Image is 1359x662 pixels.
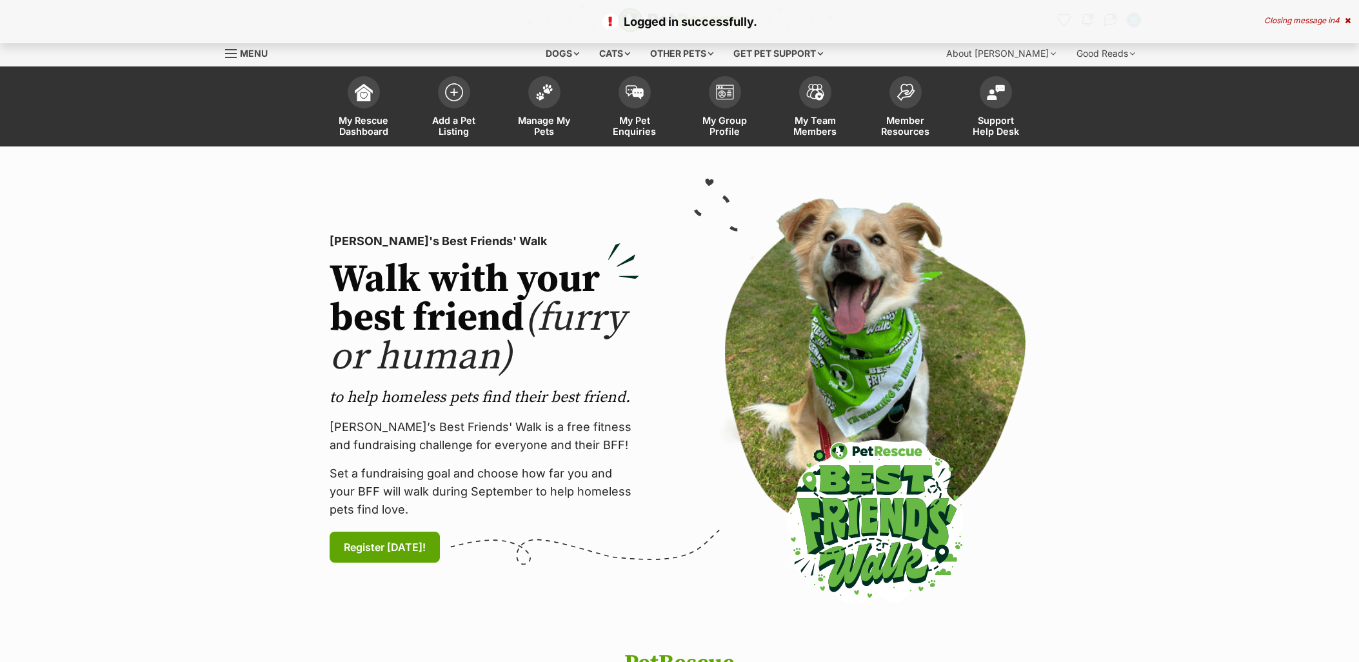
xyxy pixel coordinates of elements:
div: Get pet support [724,41,832,66]
div: Dogs [537,41,588,66]
h2: Walk with your best friend [330,261,639,377]
img: pet-enquiries-icon-7e3ad2cf08bfb03b45e93fb7055b45f3efa6380592205ae92323e6603595dc1f.svg [626,85,644,99]
a: Menu [225,41,277,64]
span: Menu [240,48,268,59]
span: My Group Profile [696,115,754,137]
span: Member Resources [877,115,935,137]
img: help-desk-icon-fdf02630f3aa405de69fd3d07c3f3aa587a6932b1a1747fa1d2bba05be0121f9.svg [987,85,1005,100]
img: member-resources-icon-8e73f808a243e03378d46382f2149f9095a855e16c252ad45f914b54edf8863c.svg [897,83,915,101]
span: (furry or human) [330,294,626,381]
a: My Team Members [770,70,860,146]
p: to help homeless pets find their best friend. [330,387,639,408]
p: Set a fundraising goal and choose how far you and your BFF will walk during September to help hom... [330,465,639,519]
span: My Team Members [786,115,844,137]
p: [PERSON_NAME]’s Best Friends' Walk is a free fitness and fundraising challenge for everyone and t... [330,418,639,454]
a: My Group Profile [680,70,770,146]
a: Add a Pet Listing [409,70,499,146]
span: Support Help Desk [967,115,1025,137]
span: Add a Pet Listing [425,115,483,137]
img: group-profile-icon-3fa3cf56718a62981997c0bc7e787c4b2cf8bcc04b72c1350f741eb67cf2f40e.svg [716,85,734,100]
div: Good Reads [1067,41,1144,66]
a: Manage My Pets [499,70,590,146]
a: Member Resources [860,70,951,146]
div: About [PERSON_NAME] [937,41,1065,66]
span: Register [DATE]! [344,539,426,555]
p: [PERSON_NAME]'s Best Friends' Walk [330,232,639,250]
span: My Rescue Dashboard [335,115,393,137]
img: manage-my-pets-icon-02211641906a0b7f246fdf0571729dbe1e7629f14944591b6c1af311fb30b64b.svg [535,84,553,101]
img: add-pet-listing-icon-0afa8454b4691262ce3f59096e99ab1cd57d4a30225e0717b998d2c9b9846f56.svg [445,83,463,101]
img: team-members-icon-5396bd8760b3fe7c0b43da4ab00e1e3bb1a5d9ba89233759b79545d2d3fc5d0d.svg [806,84,824,101]
span: My Pet Enquiries [606,115,664,137]
span: Manage My Pets [515,115,573,137]
a: My Rescue Dashboard [319,70,409,146]
div: Other pets [641,41,722,66]
a: Support Help Desk [951,70,1041,146]
a: Register [DATE]! [330,532,440,563]
a: My Pet Enquiries [590,70,680,146]
div: Cats [590,41,639,66]
img: dashboard-icon-eb2f2d2d3e046f16d808141f083e7271f6b2e854fb5c12c21221c1fb7104beca.svg [355,83,373,101]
